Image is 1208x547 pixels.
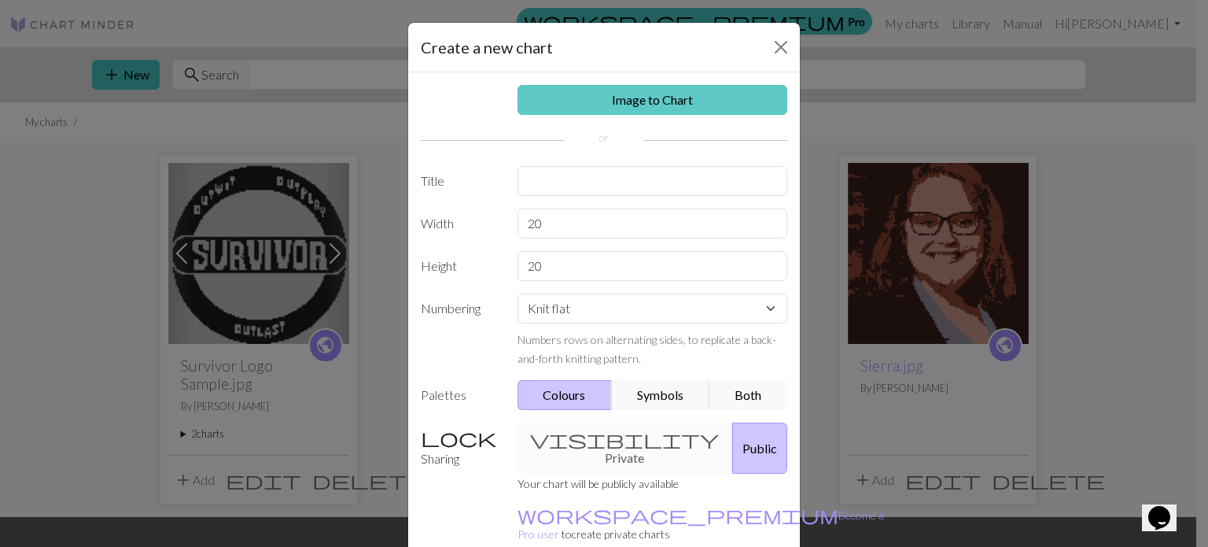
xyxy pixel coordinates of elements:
h5: Create a new chart [421,35,553,59]
small: Numbers rows on alternating sides, to replicate a back-and-forth knitting pattern. [517,333,776,365]
small: to create private charts [517,508,884,541]
a: Image to Chart [517,85,788,115]
button: Symbols [611,380,710,410]
button: Both [709,380,788,410]
label: Palettes [411,380,508,410]
label: Numbering [411,294,508,368]
span: workspace_premium [517,504,838,526]
iframe: chat widget [1142,484,1192,531]
label: Title [411,166,508,196]
button: Public [732,423,787,474]
button: Close [768,35,794,60]
label: Height [411,251,508,281]
button: Colours [517,380,613,410]
a: Become a Pro user [517,508,884,541]
small: Your chart will be publicly available [517,477,679,490]
label: Sharing [411,423,508,474]
label: Width [411,209,508,238]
